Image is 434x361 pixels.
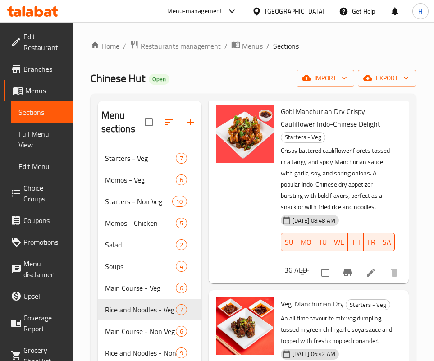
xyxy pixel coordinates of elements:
[123,41,126,51] li: /
[23,312,65,334] span: Coverage Report
[180,111,201,133] button: Add section
[98,256,201,277] div: Soups4
[384,262,405,283] button: delete
[141,41,221,51] span: Restaurants management
[172,196,187,207] div: items
[149,75,169,83] span: Open
[18,107,65,118] span: Sections
[418,6,422,16] span: H
[281,132,325,142] span: Starters - Veg
[98,320,201,342] div: Main Course - Non Veg6
[176,327,187,336] span: 6
[158,111,180,133] span: Sort sections
[23,215,65,226] span: Coupons
[91,40,416,52] nav: breadcrumb
[315,233,330,251] button: TU
[105,153,176,164] span: Starters - Veg
[176,241,187,249] span: 2
[176,154,187,163] span: 7
[383,236,391,249] span: SA
[297,70,354,87] button: import
[176,349,187,357] span: 9
[304,73,347,84] span: import
[98,277,201,299] div: Main Course - Veg6
[273,41,299,51] span: Sections
[105,261,176,272] span: Soups
[289,216,339,225] span: [DATE] 08:48 AM
[98,299,201,320] div: Rice and Noodles - Veg7
[4,80,73,101] a: Menus
[176,283,187,293] div: items
[301,236,311,249] span: MO
[11,123,73,155] a: Full Menu View
[101,109,145,136] h2: Menu sections
[98,147,201,169] div: Starters - Veg7
[176,306,187,314] span: 7
[4,177,73,210] a: Choice Groups
[4,58,73,80] a: Branches
[105,174,176,185] span: Momos - Veg
[105,283,176,293] span: Main Course - Veg
[11,101,73,123] a: Sections
[105,347,176,358] span: Rice and Noodles - Non Veg
[266,41,270,51] li: /
[173,197,186,206] span: 10
[23,183,65,204] span: Choice Groups
[281,132,325,143] div: Starters - Veg
[281,145,394,213] p: Crispy battered cauliflower florets tossed in a tangy and spicy Manchurian sauce with garlic, soy...
[4,26,73,58] a: Edit Restaurant
[281,105,380,131] span: Gobi Manchurian Dry Crispy Cauliflower Indo-Chinese Delight
[91,41,119,51] a: Home
[105,196,173,207] span: Starters - Non Veg
[330,233,348,251] button: WE
[23,291,65,302] span: Upsell
[98,191,201,212] div: Starters - Non Veg10
[379,233,395,251] button: SA
[224,41,228,51] li: /
[23,31,65,53] span: Edit Restaurant
[337,262,358,283] button: Branch-specific-item
[4,285,73,307] a: Upsell
[358,70,416,87] button: export
[149,74,169,85] div: Open
[4,307,73,339] a: Coverage Report
[4,253,73,285] a: Menu disclaimer
[105,304,176,315] span: Rice and Noodles - Veg
[176,284,187,292] span: 6
[176,347,187,358] div: items
[23,258,65,280] span: Menu disclaimer
[365,267,376,278] a: Edit menu item
[334,236,344,249] span: WE
[348,233,364,251] button: TH
[176,176,187,184] span: 6
[4,231,73,253] a: Promotions
[105,218,176,228] span: Momos - Chicken
[284,264,307,276] h6: 36 AED
[364,233,379,251] button: FR
[367,236,375,249] span: FR
[365,73,409,84] span: export
[265,6,324,16] div: [GEOGRAPHIC_DATA]
[281,297,344,311] span: Veg. Manchurian Dry
[231,40,263,52] a: Menus
[281,233,297,251] button: SU
[130,40,221,52] a: Restaurants management
[4,210,73,231] a: Coupons
[289,350,339,358] span: [DATE] 06:42 AM
[352,236,360,249] span: TH
[316,263,335,282] span: Select to update
[285,236,293,249] span: SU
[297,233,315,251] button: MO
[167,6,223,17] div: Menu-management
[98,212,201,234] div: Momos - Chicken5
[346,300,390,310] span: Starters - Veg
[98,234,201,256] div: Salad2
[105,239,176,250] span: Salad
[11,155,73,177] a: Edit Menu
[176,261,187,272] div: items
[25,85,65,96] span: Menus
[18,128,65,150] span: Full Menu View
[216,105,274,163] img: Gobi Manchurian Dry Crispy Cauliflower Indo-Chinese Delight
[176,219,187,228] span: 5
[98,169,201,191] div: Momos - Veg6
